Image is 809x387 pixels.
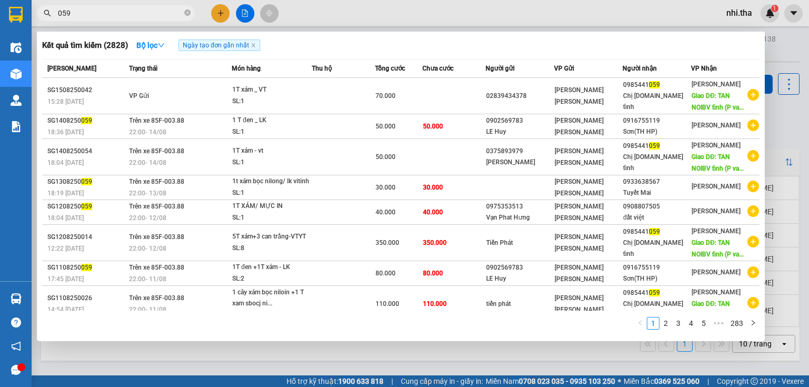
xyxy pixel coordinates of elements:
[747,89,759,101] span: plus-circle
[81,264,92,271] span: 059
[747,150,759,162] span: plus-circle
[312,65,332,72] span: Thu hộ
[692,122,741,129] span: [PERSON_NAME]
[697,317,710,330] li: 5
[747,236,759,247] span: plus-circle
[486,65,515,72] span: Người gửi
[659,317,672,330] li: 2
[129,117,184,124] span: Trên xe 85F-003.88
[11,121,22,132] img: solution-icon
[184,9,191,16] span: close-circle
[649,289,660,296] span: 059
[47,146,126,157] div: SG1408250054
[623,262,690,273] div: 0916755119
[376,184,396,191] span: 30.000
[486,157,554,168] div: [PERSON_NAME]
[232,176,311,187] div: 1t xám bọc nilong/ lk vitinh
[376,209,396,216] span: 40.000
[42,40,128,51] h3: Kết quả tìm kiếm ( 2828 )
[423,239,447,246] span: 350.000
[649,81,660,88] span: 059
[47,85,126,96] div: SG1508250042
[692,227,741,235] span: [PERSON_NAME]
[376,300,399,307] span: 110.000
[637,320,644,326] span: left
[747,297,759,309] span: plus-circle
[727,317,746,329] a: 283
[11,95,22,106] img: warehouse-icon
[232,65,261,72] span: Món hàng
[129,190,166,197] span: 22:00 - 13/08
[555,233,604,252] span: [PERSON_NAME] [PERSON_NAME]
[623,212,690,223] div: đất việt
[129,275,166,283] span: 22:00 - 11/08
[647,317,659,330] li: 1
[232,287,311,310] div: 1 cây xám bọc niloin +1 T xam sbocj ni...
[129,159,166,166] span: 22:00 - 14/08
[423,300,447,307] span: 110.000
[486,146,554,157] div: 0375893979
[623,273,690,284] div: Sơn(TH HP)
[232,84,311,96] div: 1T xám _ VT
[486,237,554,249] div: Tiến Phát
[129,306,166,313] span: 22:00 - 11/08
[747,317,759,330] li: Next Page
[555,86,604,105] span: [PERSON_NAME] [PERSON_NAME]
[555,203,604,222] span: [PERSON_NAME] [PERSON_NAME]
[136,41,165,49] strong: Bộ lọc
[692,207,741,215] span: [PERSON_NAME]
[649,228,660,235] span: 059
[47,128,84,136] span: 18:36 [DATE]
[692,269,741,276] span: [PERSON_NAME]
[11,68,22,80] img: warehouse-icon
[486,201,554,212] div: 0975353513
[128,37,173,54] button: Bộ lọcdown
[232,262,311,273] div: 1T đen +1T xám - LK
[486,212,554,223] div: Vạn Phat Hưng
[747,317,759,330] button: right
[555,178,604,197] span: [PERSON_NAME] [PERSON_NAME]
[634,317,647,330] button: left
[9,7,23,23] img: logo-vxr
[692,289,741,296] span: [PERSON_NAME]
[232,243,311,254] div: SL: 8
[555,117,604,136] span: [PERSON_NAME] [PERSON_NAME]
[727,317,747,330] li: 283
[129,147,184,155] span: Trên xe 85F-003.88
[58,7,182,19] input: Tìm tên, số ĐT hoặc mã đơn
[232,231,311,243] div: 5T xám+3 can trắng-VTYT
[129,203,184,210] span: Trên xe 85F-003.88
[47,98,84,105] span: 15:28 [DATE]
[750,320,756,326] span: right
[747,181,759,192] span: plus-circle
[747,120,759,131] span: plus-circle
[47,65,96,72] span: [PERSON_NAME]
[47,190,84,197] span: 18:19 [DATE]
[423,270,443,277] span: 80.000
[672,317,685,330] li: 3
[486,126,554,137] div: LE Huy
[11,365,21,375] span: message
[423,209,443,216] span: 40.000
[11,42,22,53] img: warehouse-icon
[486,115,554,126] div: 0902569783
[232,212,311,224] div: SL: 1
[623,201,690,212] div: 0908807505
[747,266,759,278] span: plus-circle
[184,8,191,18] span: close-circle
[376,153,396,161] span: 50.000
[692,183,741,190] span: [PERSON_NAME]
[47,214,84,222] span: 18:04 [DATE]
[179,39,260,51] span: Ngày tạo đơn gần nhất
[47,232,126,243] div: SG1208250014
[691,65,717,72] span: VP Nhận
[623,126,690,137] div: Sơn(TH HP)
[44,9,51,17] span: search
[157,42,165,49] span: down
[129,92,149,100] span: VP Gửi
[623,115,690,126] div: 0916755119
[11,341,21,351] span: notification
[623,287,690,299] div: 0985441
[47,176,126,187] div: SG1308250
[47,293,126,304] div: SG1108250026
